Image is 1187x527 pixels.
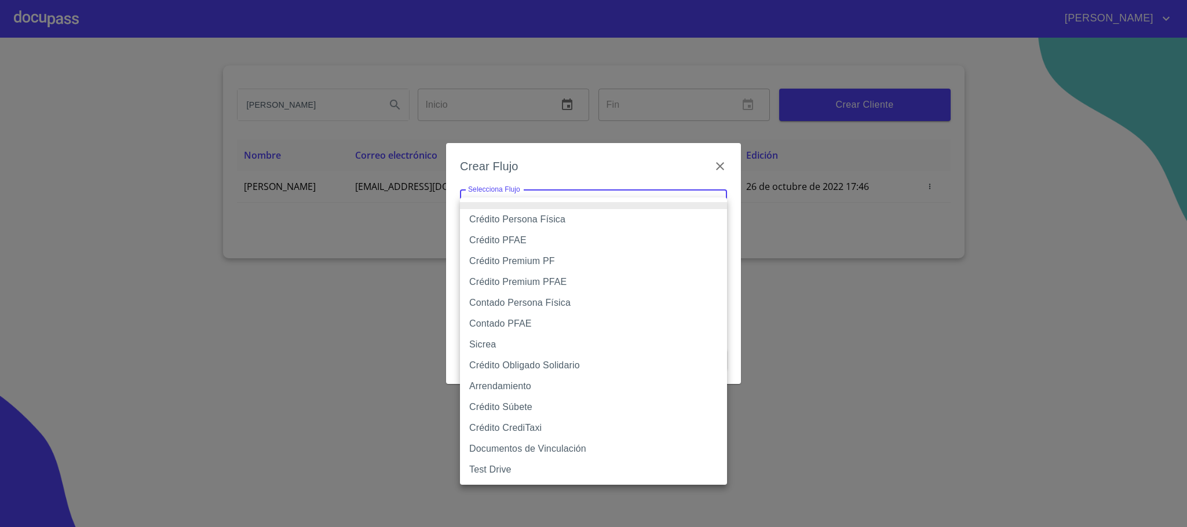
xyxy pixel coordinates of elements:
[460,376,727,397] li: Arrendamiento
[460,438,727,459] li: Documentos de Vinculación
[460,292,727,313] li: Contado Persona Física
[460,397,727,418] li: Crédito Súbete
[460,251,727,272] li: Crédito Premium PF
[460,355,727,376] li: Crédito Obligado Solidario
[460,334,727,355] li: Sicrea
[460,209,727,230] li: Crédito Persona Física
[460,418,727,438] li: Crédito CrediTaxi
[460,202,727,209] li: None
[460,313,727,334] li: Contado PFAE
[460,272,727,292] li: Crédito Premium PFAE
[460,230,727,251] li: Crédito PFAE
[460,459,727,480] li: Test Drive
